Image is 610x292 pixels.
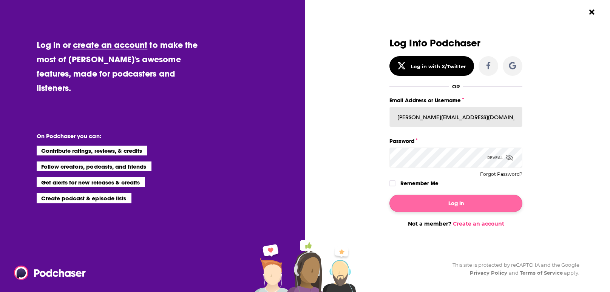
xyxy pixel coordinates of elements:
[37,146,148,155] li: Contribute ratings, reviews, & credits
[487,148,513,168] div: Reveal
[389,38,522,49] h3: Log Into Podchaser
[14,266,80,280] a: Podchaser - Follow, Share and Rate Podcasts
[585,5,599,19] button: Close Button
[37,193,131,203] li: Create podcast & episode lists
[389,107,522,127] input: Email Address or Username
[389,220,522,227] div: Not a member?
[37,177,145,187] li: Get alerts for new releases & credits
[389,56,474,76] button: Log in with X/Twitter
[480,172,522,177] button: Forgot Password?
[37,132,188,140] li: On Podchaser you can:
[37,161,152,171] li: Follow creators, podcasts, and friends
[389,95,522,105] label: Email Address or Username
[389,195,522,212] button: Log In
[389,136,522,146] label: Password
[470,270,508,276] a: Privacy Policy
[14,266,86,280] img: Podchaser - Follow, Share and Rate Podcasts
[452,83,460,89] div: OR
[520,270,563,276] a: Terms of Service
[453,220,504,227] a: Create an account
[73,40,147,50] a: create an account
[400,178,439,188] label: Remember Me
[446,261,579,277] div: This site is protected by reCAPTCHA and the Google and apply.
[411,63,466,69] div: Log in with X/Twitter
